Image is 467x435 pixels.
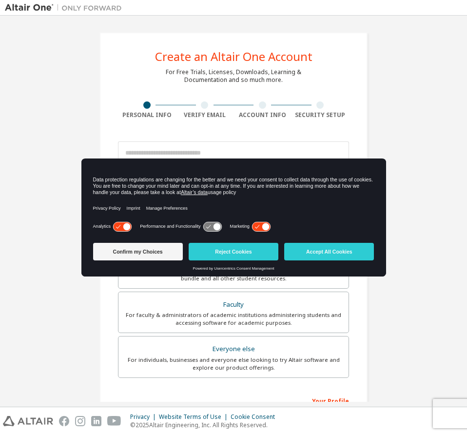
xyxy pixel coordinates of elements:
div: Faculty [124,298,343,312]
img: altair_logo.svg [3,416,53,426]
div: Personal Info [118,111,176,119]
img: facebook.svg [59,416,69,426]
img: linkedin.svg [91,416,101,426]
div: Account Info [233,111,292,119]
div: Privacy [130,413,159,421]
div: Verify Email [176,111,234,119]
div: Website Terms of Use [159,413,231,421]
div: Create an Altair One Account [155,51,312,62]
div: Cookie Consent [231,413,281,421]
div: For faculty & administrators of academic institutions administering students and accessing softwa... [124,311,343,327]
p: © 2025 Altair Engineering, Inc. All Rights Reserved. [130,421,281,429]
img: instagram.svg [75,416,85,426]
div: Your Profile [118,393,349,408]
div: For individuals, businesses and everyone else looking to try Altair software and explore our prod... [124,356,343,372]
div: Everyone else [124,342,343,356]
img: youtube.svg [107,416,121,426]
div: Security Setup [292,111,350,119]
div: For Free Trials, Licenses, Downloads, Learning & Documentation and so much more. [166,68,301,84]
img: Altair One [5,3,127,13]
